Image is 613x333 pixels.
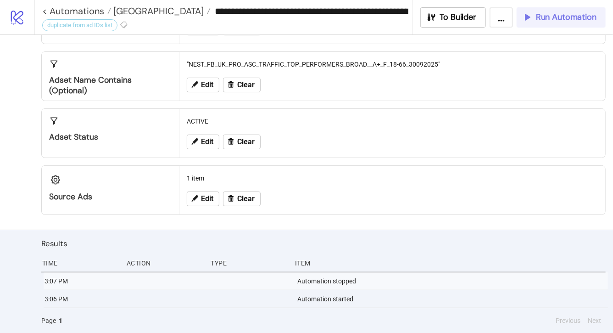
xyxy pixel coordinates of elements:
[42,19,117,31] div: duplicate from ad IDs list
[440,12,477,23] span: To Builder
[111,6,211,16] a: [GEOGRAPHIC_DATA]
[44,290,122,308] div: 3:06 PM
[201,195,213,203] span: Edit
[41,254,119,272] div: Time
[296,272,608,290] div: Automation stopped
[187,192,219,206] button: Edit
[41,316,56,326] span: Page
[536,12,596,23] span: Run Automation
[56,316,65,326] button: 1
[490,7,513,28] button: ...
[41,237,606,249] h2: Results
[237,138,255,146] span: Clear
[183,56,602,73] div: "NEST_FB_UK_PRO_ASC_TRAFFIC_TOP_PERFORMERS_BROAD__A+_F_18-66_30092025"
[187,135,219,149] button: Edit
[420,7,486,28] button: To Builder
[126,254,204,272] div: Action
[294,254,606,272] div: Item
[223,192,261,206] button: Clear
[296,290,608,308] div: Automation started
[183,113,602,130] div: ACTIVE
[44,272,122,290] div: 3:07 PM
[223,78,261,92] button: Clear
[237,81,255,89] span: Clear
[111,5,204,17] span: [GEOGRAPHIC_DATA]
[201,81,213,89] span: Edit
[517,7,606,28] button: Run Automation
[49,192,172,202] div: Source Ads
[201,138,213,146] span: Edit
[49,132,172,142] div: Adset Status
[183,169,602,187] div: 1 item
[49,75,172,96] div: Adset Name contains (optional)
[210,254,288,272] div: Type
[237,195,255,203] span: Clear
[42,6,111,16] a: < Automations
[223,135,261,149] button: Clear
[187,78,219,92] button: Edit
[585,316,604,326] button: Next
[553,316,583,326] button: Previous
